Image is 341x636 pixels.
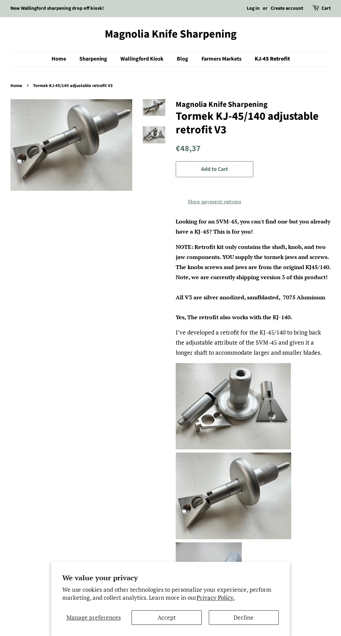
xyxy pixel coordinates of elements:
[176,328,331,358] p: I’ve developed a retrofit for the KJ-45/140 to bring back the adjustable attribute of the SVM-45 ...
[196,52,248,66] a: Farmers Markets
[10,5,104,12] a: New Wallingford sharpening drop off kiosk!
[143,126,165,143] img: Tormek KJ-45/140 adjustable retrofit V3
[62,586,279,601] p: We use cookies and other technologies to personalize your experience, perform marketing, and coll...
[322,5,331,13] a: Cart
[271,5,303,12] a: Create account
[247,5,260,12] a: Log in
[66,613,121,621] span: Manage preferences
[201,165,228,173] span: Add to Cart
[10,82,331,90] nav: breadcrumbs
[176,218,330,235] span: Looking for an SVM-45, you can't find one but you already have a KJ-45? This is for you!
[132,610,201,625] button: Accept
[176,110,331,136] h1: Tormek KJ-45/140 adjustable retrofit V3
[62,573,279,582] h2: We value your privacy
[197,594,235,602] a: Privacy Policy.
[249,52,290,66] a: KJ-45 Retrofit
[176,161,253,178] button: Add to Cart
[176,99,268,110] span: Magnolia Knife Sharpening
[172,52,195,66] a: Blog
[176,196,253,206] a: More payment options
[176,143,201,155] span: €48,37
[209,610,279,625] button: Decline
[263,5,268,13] li: or
[10,28,331,41] a: Magnolia Knife Sharpening
[62,610,125,625] button: Manage preferences
[74,52,114,66] a: Sharpening
[51,52,73,66] a: Home
[143,99,165,116] img: Tormek KJ-45/140 adjustable retrofit V3
[27,81,30,89] span: ›
[10,83,24,89] a: Home
[176,243,331,321] span: NOTE: Retrofit kit only contains the shaft, knob, and two jaw components. YOU supply the tormek j...
[115,52,170,66] a: Wallingford Kiosk
[33,83,114,89] span: Tormek KJ-45/140 adjustable retrofit V3
[10,99,132,191] img: Tormek KJ-45/140 adjustable retrofit V3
